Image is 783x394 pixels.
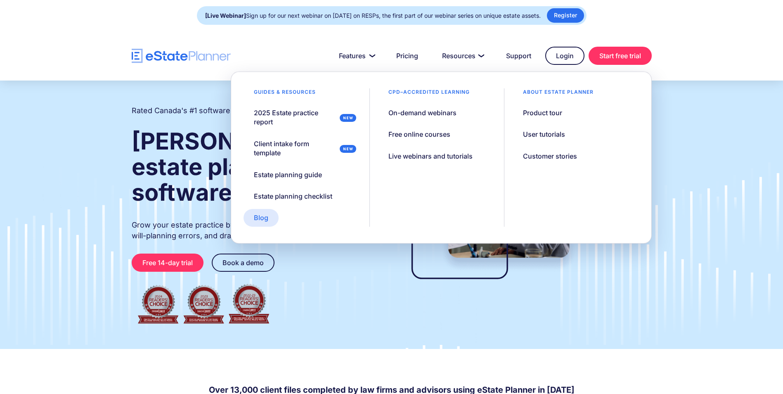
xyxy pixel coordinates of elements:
[205,10,541,21] div: Sign up for our next webinar on [DATE] on RESPs, the first part of our webinar series on unique e...
[545,47,584,65] a: Login
[244,188,343,205] a: Estate planning checklist
[212,254,274,272] a: Book a demo
[388,152,473,161] div: Live webinars and tutorials
[378,104,467,121] a: On-demand webinars
[132,220,376,241] p: Grow your estate practice by streamlining client intake, reducing will-planning errors, and draft...
[244,166,332,183] a: Estate planning guide
[132,254,203,272] a: Free 14-day trial
[254,213,268,222] div: Blog
[132,49,231,63] a: home
[432,47,492,64] a: Resources
[244,104,361,131] a: 2025 Estate practice report
[132,127,375,206] strong: [PERSON_NAME] and estate planning software
[254,108,336,127] div: 2025 Estate practice report
[378,126,461,143] a: Free online courses
[523,152,577,161] div: Customer stories
[378,88,480,100] div: CPD–accredited learning
[244,135,361,162] a: Client intake form template
[388,108,457,117] div: On-demand webinars
[329,47,382,64] a: Features
[589,47,652,65] a: Start free trial
[523,108,562,117] div: Product tour
[254,192,332,201] div: Estate planning checklist
[386,47,428,64] a: Pricing
[378,147,483,165] a: Live webinars and tutorials
[513,88,604,100] div: About estate planner
[244,209,279,226] a: Blog
[496,47,541,64] a: Support
[388,130,450,139] div: Free online courses
[513,147,587,165] a: Customer stories
[254,139,336,158] div: Client intake form template
[523,130,565,139] div: User tutorials
[513,126,575,143] a: User tutorials
[244,88,326,100] div: Guides & resources
[547,8,584,23] a: Register
[513,104,572,121] a: Product tour
[132,105,313,116] h2: Rated Canada's #1 software for estate practitioners
[254,170,322,179] div: Estate planning guide
[205,12,246,19] strong: [Live Webinar]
